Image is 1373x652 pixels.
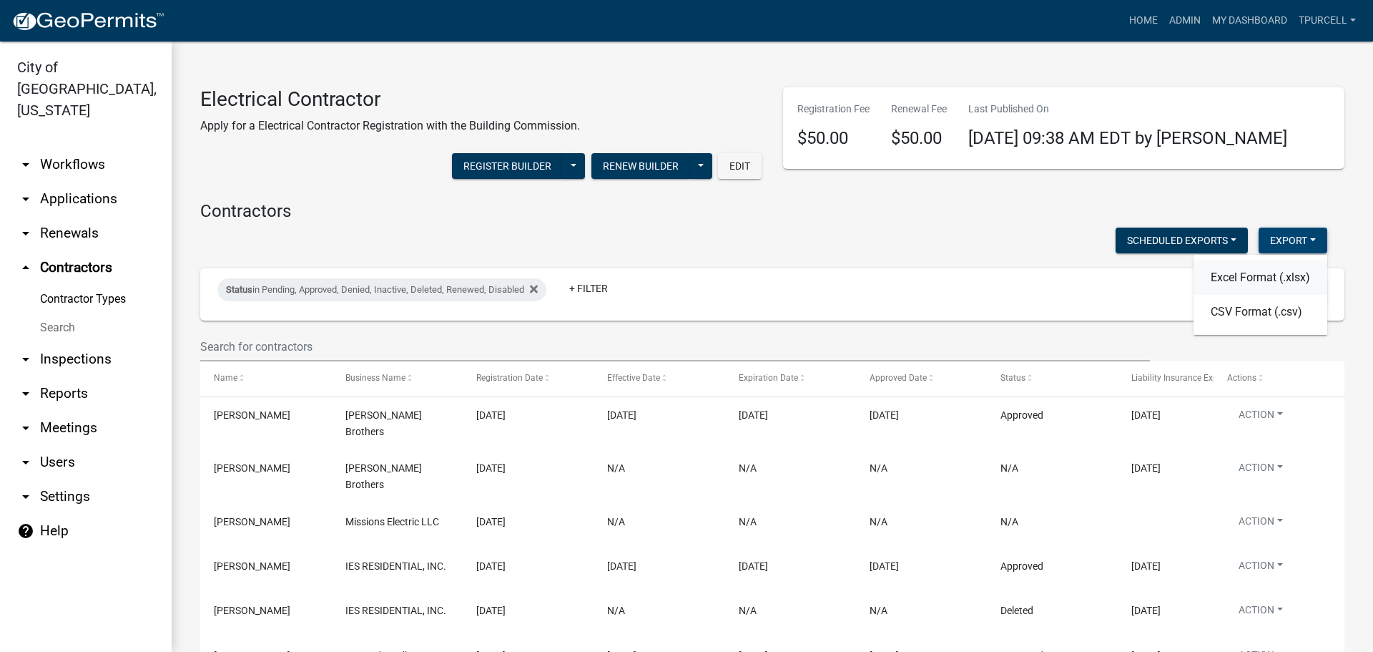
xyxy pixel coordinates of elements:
[214,516,290,527] span: Michael Hall
[200,361,331,396] datatable-header-cell: Name
[739,373,798,383] span: Expiration Date
[607,560,636,572] span: 09/30/2025
[870,462,887,474] span: N/A
[463,361,594,396] datatable-header-cell: Registration Date
[476,605,506,616] span: 09/30/2025
[214,605,290,616] span: Babak Noory
[1227,460,1294,481] button: Action
[17,454,34,471] i: arrow_drop_down
[1000,462,1018,474] span: N/A
[345,516,439,527] span: Missions Electric LLC
[476,560,506,572] span: 09/30/2025
[718,153,762,179] button: Edit
[870,409,899,421] span: 10/10/2025
[226,284,252,295] span: Status
[607,462,625,474] span: N/A
[968,102,1287,117] p: Last Published On
[214,409,290,421] span: Brian Mears
[17,259,34,276] i: arrow_drop_up
[17,190,34,208] i: arrow_drop_down
[476,409,506,421] span: 10/10/2025
[17,156,34,173] i: arrow_drop_down
[214,462,290,474] span: Brian Mears
[345,462,422,490] span: Peterman Brothers
[607,605,625,616] span: N/A
[1293,7,1362,34] a: Tpurcell
[17,522,34,540] i: help
[1118,361,1213,396] datatable-header-cell: Liability Insurance Expiration Date
[1131,560,1161,572] span: 10/01/2026
[1123,7,1163,34] a: Home
[476,516,506,527] span: 10/06/2025
[1227,558,1294,579] button: Action
[594,361,724,396] datatable-header-cell: Effective Date
[607,373,660,383] span: Effective Date
[856,361,987,396] datatable-header-cell: Approved Date
[1259,228,1327,253] button: Export
[797,102,870,117] p: Registration Fee
[1000,516,1018,527] span: N/A
[17,419,34,437] i: arrow_drop_down
[739,516,757,527] span: N/A
[17,385,34,402] i: arrow_drop_down
[891,128,947,149] h4: $50.00
[345,560,446,572] span: IES RESIDENTIAL, INC.
[1227,514,1294,535] button: Action
[17,351,34,368] i: arrow_drop_down
[797,128,870,149] h4: $50.00
[214,560,290,572] span: Babak Noory
[345,373,405,383] span: Business Name
[607,516,625,527] span: N/A
[1131,373,1263,383] span: Liability Insurance Expiration Date
[1000,373,1025,383] span: Status
[452,153,563,179] button: Register Builder
[591,153,690,179] button: Renew Builder
[1163,7,1206,34] a: Admin
[739,409,768,421] span: 01/01/2026
[1131,462,1161,474] span: 01/01/2026
[870,605,887,616] span: N/A
[1131,409,1161,421] span: 01/01/2026
[1227,603,1294,623] button: Action
[1000,605,1033,616] span: Deleted
[1227,407,1294,428] button: Action
[891,102,947,117] p: Renewal Fee
[345,605,446,616] span: IES RESIDENTIAL, INC.
[870,373,927,383] span: Approved Date
[1131,605,1161,616] span: 10/01/2026
[17,488,34,505] i: arrow_drop_down
[476,373,543,383] span: Registration Date
[217,278,546,301] div: in Pending, Approved, Denied, Inactive, Deleted, Renewed, Disabled
[200,87,580,112] h3: Electrical Contractor
[968,128,1287,148] span: [DATE] 09:38 AM EDT by [PERSON_NAME]
[724,361,855,396] datatable-header-cell: Expiration Date
[200,201,1344,222] h4: Contractors
[1194,255,1327,335] div: Action
[17,225,34,242] i: arrow_drop_down
[870,516,887,527] span: N/A
[200,117,580,135] p: Apply for a Electrical Contractor Registration with the Building Commission.
[739,560,768,572] span: 12/31/2025
[1194,261,1327,295] button: Excel Format (.xlsx)
[987,361,1118,396] datatable-header-cell: Status
[739,605,757,616] span: N/A
[1116,228,1248,253] button: Scheduled Exports
[345,409,422,437] span: Peterman Brothers
[476,462,506,474] span: 10/09/2025
[870,560,899,572] span: 09/30/2025
[1214,361,1344,396] datatable-header-cell: Actions
[331,361,462,396] datatable-header-cell: Business Name
[1227,373,1256,383] span: Actions
[214,373,237,383] span: Name
[200,332,1150,361] input: Search for contractors
[739,462,757,474] span: N/A
[558,276,619,301] a: + Filter
[1000,560,1043,572] span: Approved
[1206,7,1293,34] a: My Dashboard
[1000,409,1043,421] span: Approved
[1194,295,1327,329] button: CSV Format (.csv)
[607,409,636,421] span: 10/10/2025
